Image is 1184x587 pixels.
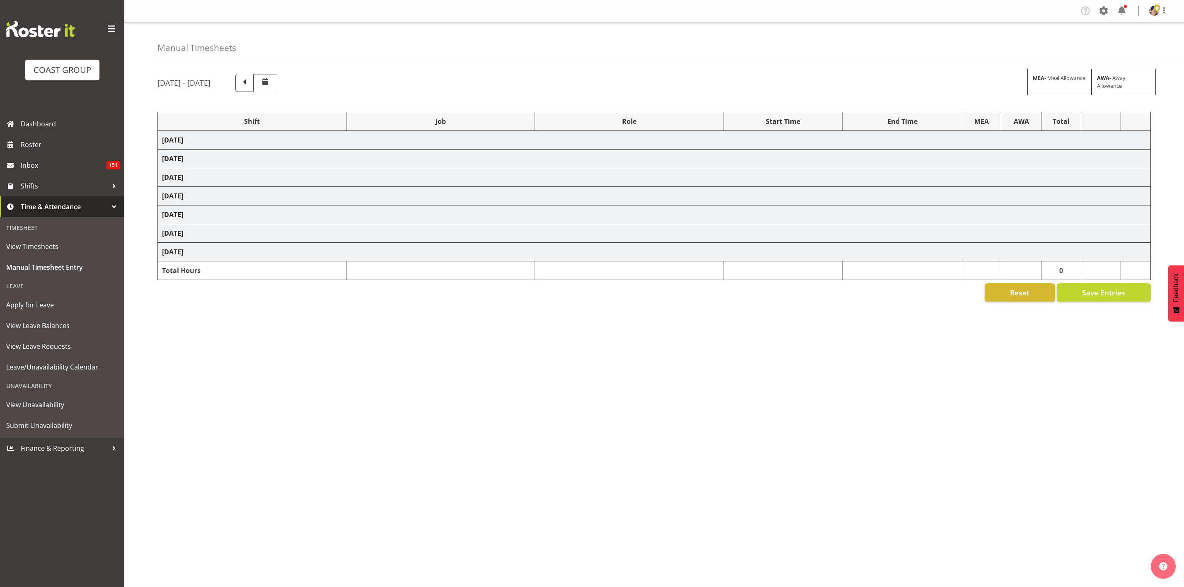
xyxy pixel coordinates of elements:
span: View Unavailability [6,399,118,411]
strong: MEA [1033,74,1044,82]
div: Timesheet [2,219,122,236]
div: - Meal Allowance [1027,69,1092,95]
button: Save Entries [1057,283,1151,302]
a: Manual Timesheet Entry [2,257,122,278]
span: Submit Unavailability [6,419,118,432]
div: Unavailability [2,377,122,394]
span: Finance & Reporting [21,442,108,454]
div: Role [539,116,719,126]
td: 0 [1041,261,1081,280]
button: Reset [985,283,1055,302]
div: AWA [1005,116,1037,126]
td: [DATE] [158,187,1151,205]
div: Total [1046,116,1077,126]
a: Leave/Unavailability Calendar [2,357,122,377]
td: [DATE] [158,205,1151,224]
div: COAST GROUP [34,64,91,76]
img: help-xxl-2.png [1159,562,1167,570]
td: [DATE] [158,243,1151,261]
td: Total Hours [158,261,346,280]
span: Save Entries [1082,287,1125,298]
span: Feedback [1172,273,1180,302]
td: [DATE] [158,150,1151,168]
div: - Away Allowence [1092,69,1156,95]
h4: Manual Timesheets [157,43,236,53]
div: MEA [966,116,997,126]
span: Reset [1010,287,1029,298]
td: [DATE] [158,224,1151,243]
a: View Unavailability [2,394,122,415]
span: View Leave Requests [6,340,118,353]
span: Roster [21,138,120,151]
span: 151 [107,161,120,169]
div: Job [351,116,530,126]
span: Inbox [21,159,107,172]
span: Leave/Unavailability Calendar [6,361,118,373]
h5: [DATE] - [DATE] [157,78,211,87]
span: Apply for Leave [6,299,118,311]
span: View Leave Balances [6,319,118,332]
span: Dashboard [21,118,120,130]
td: [DATE] [158,168,1151,187]
a: View Leave Balances [2,315,122,336]
a: Apply for Leave [2,295,122,315]
span: View Timesheets [6,240,118,253]
strong: AWA [1097,74,1109,82]
span: Manual Timesheet Entry [6,261,118,273]
span: Time & Attendance [21,200,108,213]
td: [DATE] [158,131,1151,150]
div: Leave [2,278,122,295]
button: Feedback - Show survey [1168,265,1184,321]
div: Start Time [728,116,839,126]
div: Shift [162,116,342,126]
a: View Timesheets [2,236,122,257]
a: Submit Unavailability [2,415,122,436]
img: Rosterit website logo [6,21,75,37]
div: End Time [847,116,958,126]
img: nicola-ransome074dfacac28780df25dcaf637c6ea5be.png [1149,6,1159,16]
a: View Leave Requests [2,336,122,357]
span: Shifts [21,180,108,192]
